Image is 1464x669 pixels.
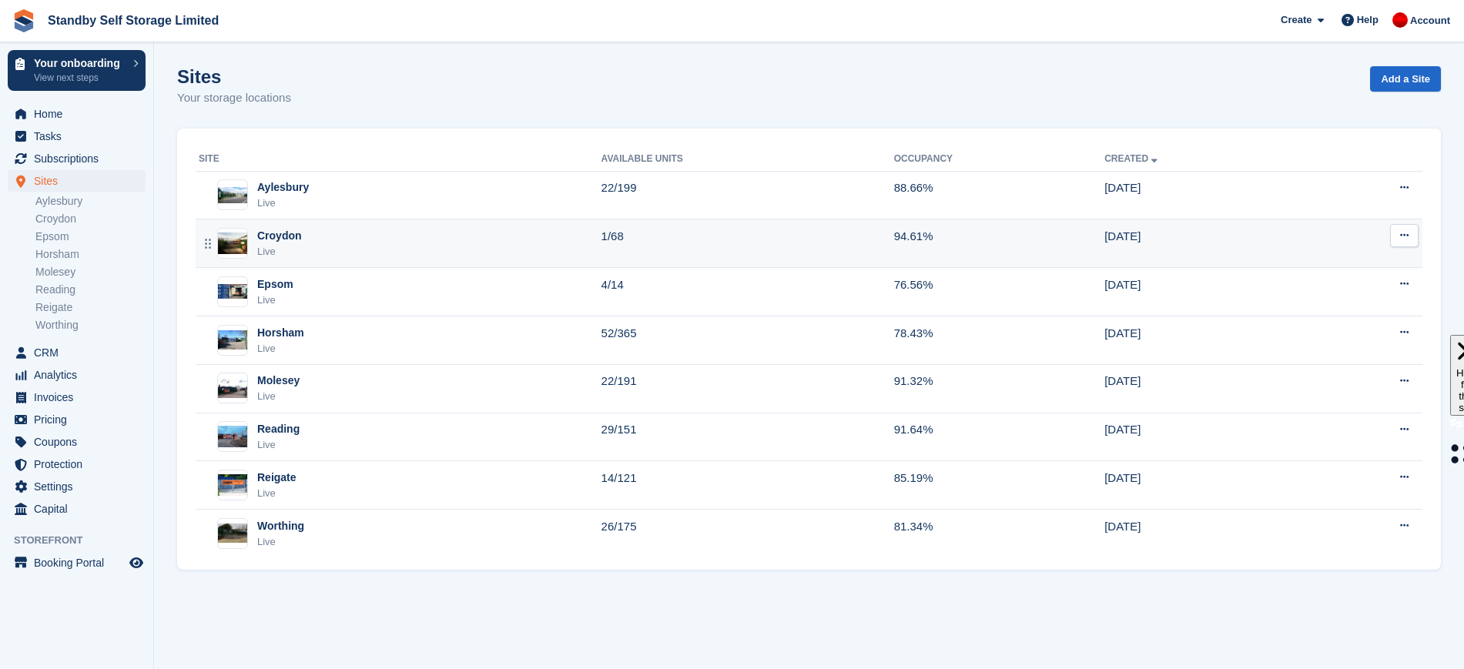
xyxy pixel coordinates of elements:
[1104,364,1306,413] td: [DATE]
[894,364,1105,413] td: 91.32%
[8,125,146,147] a: menu
[218,330,247,350] img: Image of Horsham site
[894,316,1105,365] td: 78.43%
[34,71,126,85] p: View next steps
[12,9,35,32] img: stora-icon-8386f47178a22dfd0bd8f6a31ec36ba5ce8667c1dd55bd0f319d3a0aa187defe.svg
[8,386,146,408] a: menu
[34,170,126,192] span: Sites
[1104,268,1306,316] td: [DATE]
[257,518,304,534] div: Worthing
[1357,12,1379,28] span: Help
[35,194,146,209] a: Aylesbury
[14,533,153,548] span: Storefront
[8,552,146,574] a: menu
[35,283,146,297] a: Reading
[34,364,126,386] span: Analytics
[257,421,300,437] div: Reading
[34,125,126,147] span: Tasks
[1104,510,1306,557] td: [DATE]
[257,293,293,308] div: Live
[8,453,146,475] a: menu
[257,373,300,389] div: Molesey
[35,300,146,315] a: Reigate
[1392,12,1408,28] img: Aaron Winter
[601,171,894,219] td: 22/199
[257,276,293,293] div: Epsom
[8,50,146,91] a: Your onboarding View next steps
[34,498,126,520] span: Capital
[1104,461,1306,510] td: [DATE]
[1104,316,1306,365] td: [DATE]
[8,498,146,520] a: menu
[601,268,894,316] td: 4/14
[601,364,894,413] td: 22/191
[8,148,146,169] a: menu
[34,476,126,497] span: Settings
[8,103,146,125] a: menu
[8,476,146,497] a: menu
[257,437,300,453] div: Live
[894,413,1105,461] td: 91.64%
[218,379,247,398] img: Image of Molesey site
[257,228,302,244] div: Croydon
[218,523,247,543] img: Image of Worthing site
[34,453,126,475] span: Protection
[34,148,126,169] span: Subscriptions
[1104,153,1161,164] a: Created
[177,89,291,107] p: Your storage locations
[1104,171,1306,219] td: [DATE]
[601,510,894,557] td: 26/175
[894,219,1105,268] td: 94.61%
[1104,413,1306,461] td: [DATE]
[177,66,291,87] h1: Sites
[218,426,247,448] img: Image of Reading site
[34,409,126,430] span: Pricing
[601,316,894,365] td: 52/365
[601,147,894,172] th: Available Units
[1281,12,1312,28] span: Create
[34,103,126,125] span: Home
[894,171,1105,219] td: 88.66%
[35,229,146,244] a: Epsom
[34,431,126,453] span: Coupons
[8,431,146,453] a: menu
[35,247,146,262] a: Horsham
[257,244,302,259] div: Live
[257,341,304,356] div: Live
[196,147,601,172] th: Site
[257,486,296,501] div: Live
[601,461,894,510] td: 14/121
[218,232,247,255] img: Image of Croydon site
[601,219,894,268] td: 1/68
[218,284,247,299] img: Image of Epsom site
[34,58,126,69] p: Your onboarding
[8,342,146,363] a: menu
[35,318,146,333] a: Worthing
[257,196,309,211] div: Live
[894,461,1105,510] td: 85.19%
[1370,66,1441,92] a: Add a Site
[257,534,304,550] div: Live
[257,389,300,404] div: Live
[34,342,126,363] span: CRM
[34,552,126,574] span: Booking Portal
[34,386,126,408] span: Invoices
[35,265,146,279] a: Molesey
[8,364,146,386] a: menu
[894,147,1105,172] th: Occupancy
[42,8,225,33] a: Standby Self Storage Limited
[8,170,146,192] a: menu
[257,179,309,196] div: Aylesbury
[127,554,146,572] a: Preview store
[218,474,247,497] img: Image of Reigate site
[894,510,1105,557] td: 81.34%
[35,212,146,226] a: Croydon
[257,470,296,486] div: Reigate
[257,325,304,341] div: Horsham
[8,409,146,430] a: menu
[1104,219,1306,268] td: [DATE]
[218,187,247,203] img: Image of Aylesbury site
[1410,13,1450,28] span: Account
[601,413,894,461] td: 29/151
[894,268,1105,316] td: 76.56%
